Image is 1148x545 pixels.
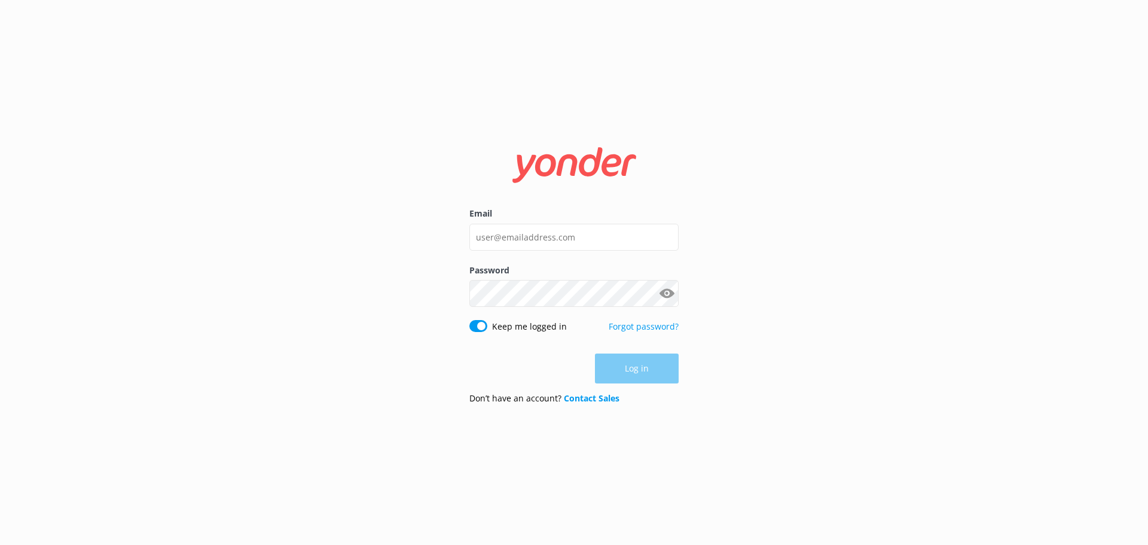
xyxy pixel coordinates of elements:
[564,392,619,404] a: Contact Sales
[655,282,679,306] button: Show password
[469,264,679,277] label: Password
[492,320,567,333] label: Keep me logged in
[469,207,679,220] label: Email
[469,392,619,405] p: Don’t have an account?
[469,224,679,251] input: user@emailaddress.com
[609,321,679,332] a: Forgot password?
